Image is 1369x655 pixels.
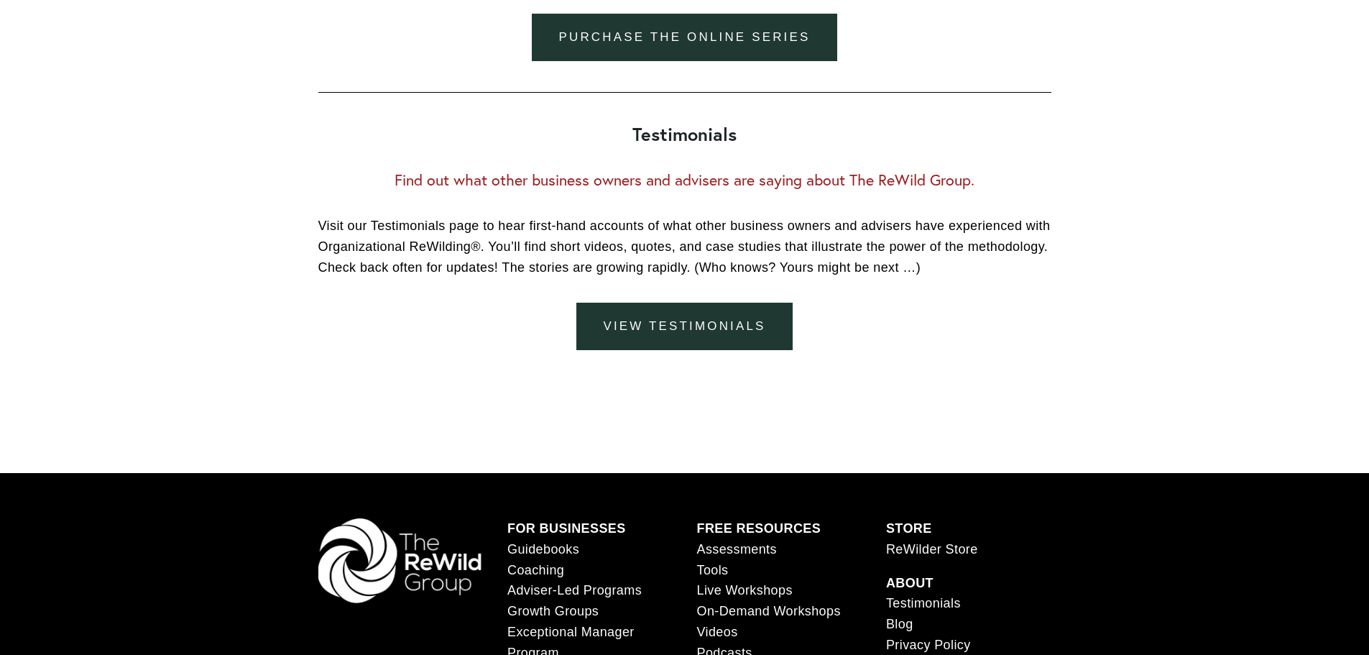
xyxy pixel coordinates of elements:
[696,560,728,581] a: Tools
[696,580,792,601] a: Live Workshops
[507,604,599,618] span: Growth Groups
[696,601,840,622] a: On-Demand Workshops
[886,593,961,614] a: Testimonials
[696,518,821,539] a: FREE RESOURCES
[507,601,599,622] a: Growth Groups
[886,518,932,539] a: STORE
[22,84,47,109] a: Need help?
[886,573,934,594] a: ABOUT
[576,303,793,351] a: view testimonials
[886,576,934,590] strong: ABOUT
[696,539,776,560] a: Assessments
[507,539,579,560] a: Guidebooks
[507,521,626,536] strong: FOR BUSINESSES
[507,518,626,539] a: FOR BUSINESSES
[11,69,205,244] img: Rough Water SEO
[101,11,115,24] img: SEOSpace
[696,521,821,536] strong: FREE RESOURCES
[532,14,838,62] a: Purchase the online series
[32,36,185,50] p: Get ready!
[318,171,1051,190] h3: Find out what other business owners and advisers are saying about The ReWild Group.
[632,122,737,146] strong: Testimonials
[696,622,737,643] a: Videos
[318,216,1051,278] p: Visit our Testimonials page to hear first-hand accounts of what other business owners and adviser...
[886,521,932,536] strong: STORE
[507,580,642,601] a: Adviser-Led Programs
[507,560,564,581] a: Coaching
[32,50,185,65] p: Plugin is loading...
[886,614,913,635] a: Blog
[886,539,978,560] a: ReWilder Store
